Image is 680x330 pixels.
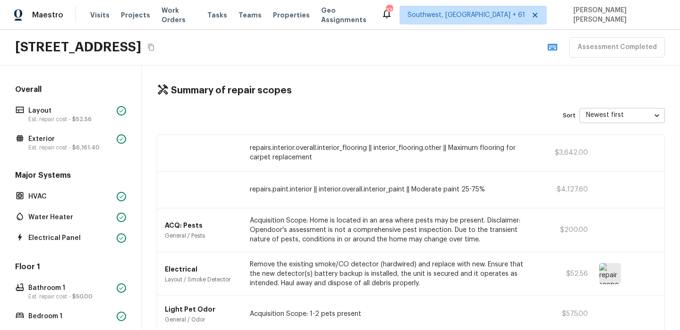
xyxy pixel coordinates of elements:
[13,262,128,274] h5: Floor 1
[121,10,150,20] span: Projects
[250,309,534,319] p: Acquisition Scope: 1-2 pets present
[321,6,370,25] span: Geo Assignments
[250,143,534,162] p: repairs.interior.overall.interior_flooring || interior_flooring.other || Maximum flooring for car...
[28,312,113,321] p: Bedroom 1
[28,106,113,115] p: Layout
[250,216,534,244] p: Acquisition Scope: Home is located in an area where pests may be present. Disclaimer: Opendoor's ...
[579,103,665,128] div: Newest first
[28,283,113,293] p: Bathroom 1
[72,294,93,299] span: $50.00
[28,213,113,222] p: Water Heater
[171,84,292,97] h4: Summary of repair scopes
[165,316,238,323] p: General / Odor
[599,263,621,284] img: repair scope asset
[90,10,110,20] span: Visits
[165,232,238,239] p: General / Pests
[563,112,576,119] p: Sort
[165,264,238,274] p: Electrical
[238,10,262,20] span: Teams
[545,185,588,194] p: $4,127.60
[28,293,113,300] p: Est. repair cost -
[28,192,113,201] p: HVAC
[32,10,63,20] span: Maestro
[207,12,227,18] span: Tasks
[13,84,128,97] h5: Overall
[250,260,534,288] p: Remove the existing smoke/CO detector (hardwired) and replace with new. Ensure that the new detec...
[250,185,534,194] p: repairs.paint.interior || interior.overall.interior_paint || Moderate paint 25-75%
[15,39,141,56] h2: [STREET_ADDRESS]
[28,233,113,243] p: Electrical Panel
[545,225,588,235] p: $200.00
[545,269,588,279] p: $52.56
[13,170,128,182] h5: Major Systems
[386,6,392,15] div: 332
[72,116,92,122] span: $52.56
[28,144,113,151] p: Est. repair cost -
[145,41,157,53] button: Copy Address
[273,10,310,20] span: Properties
[72,145,100,150] span: $6,161.40
[165,221,238,230] p: ACQ: Pests
[28,134,113,144] p: Exterior
[545,309,588,319] p: $575.00
[165,305,238,314] p: Light Pet Odor
[408,10,525,20] span: Southwest, [GEOGRAPHIC_DATA] + 61
[569,6,666,25] span: [PERSON_NAME] [PERSON_NAME]
[28,115,113,123] p: Est. repair cost -
[165,276,238,283] p: Layout / Smoke Detector
[545,148,588,157] p: $3,642.00
[161,6,196,25] span: Work Orders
